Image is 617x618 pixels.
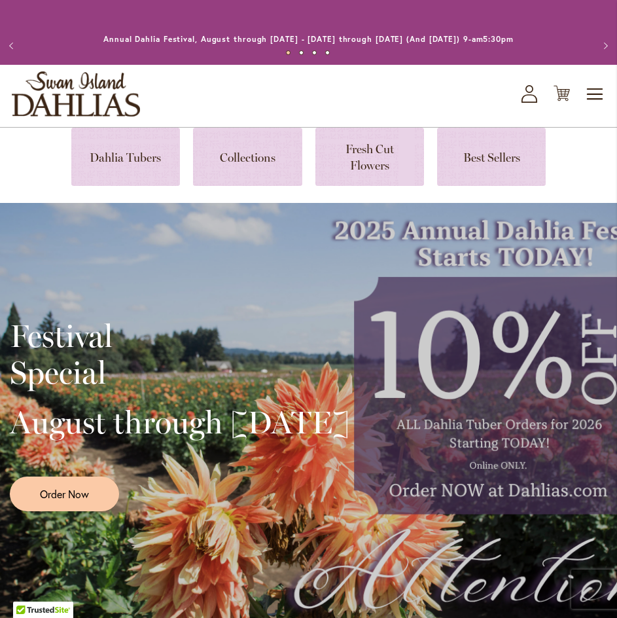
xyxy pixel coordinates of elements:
[10,477,119,511] a: Order Now
[10,318,349,391] h2: Festival Special
[325,50,330,55] button: 4 of 4
[286,50,291,55] button: 1 of 4
[591,33,617,59] button: Next
[312,50,317,55] button: 3 of 4
[299,50,304,55] button: 2 of 4
[10,404,349,441] h2: August through [DATE]
[12,71,140,117] a: store logo
[40,486,89,501] span: Order Now
[103,34,514,44] a: Annual Dahlia Festival, August through [DATE] - [DATE] through [DATE] (And [DATE]) 9-am5:30pm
